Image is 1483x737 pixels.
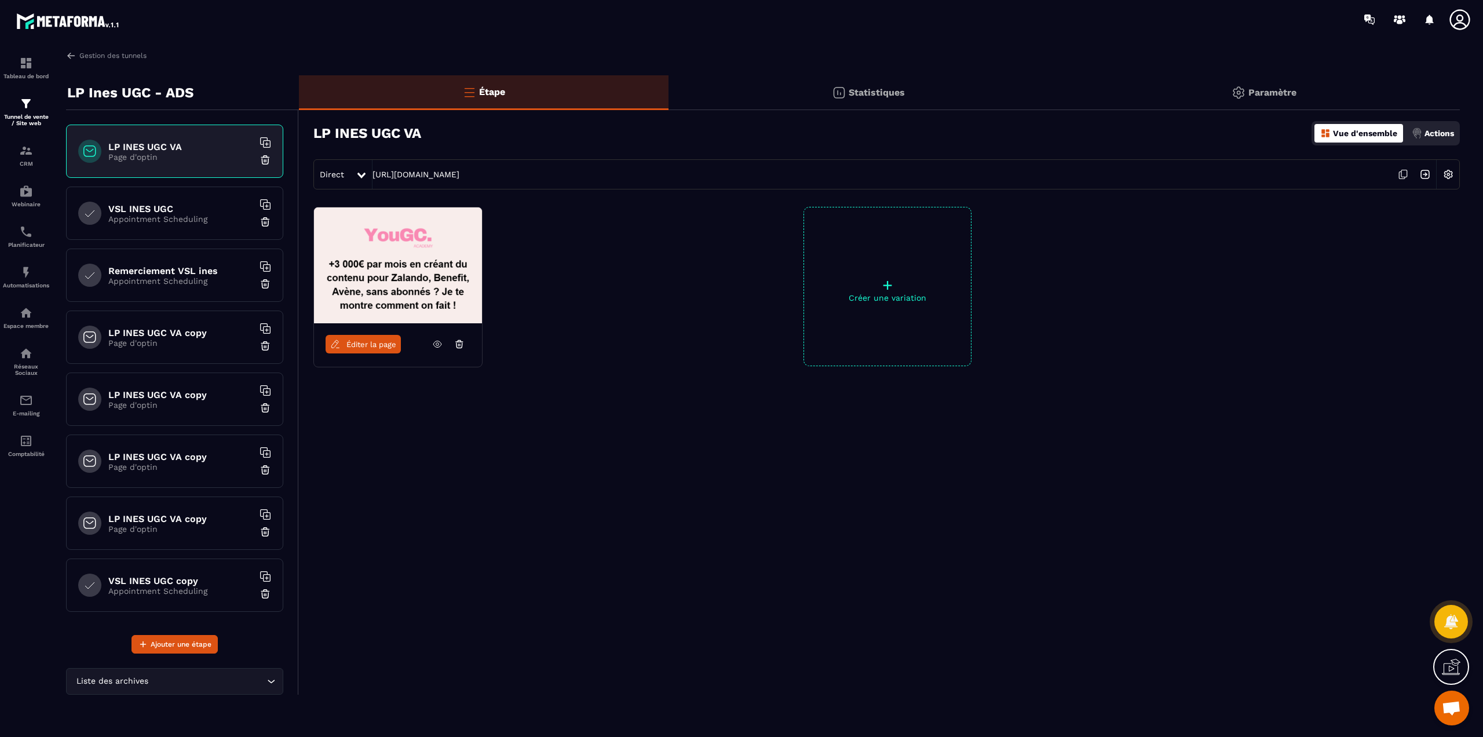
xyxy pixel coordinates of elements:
span: Éditer la page [346,340,396,349]
p: Webinaire [3,201,49,207]
h6: VSL INES UGC copy [108,575,253,586]
img: stats.20deebd0.svg [832,86,846,100]
img: arrow-next.bcc2205e.svg [1414,163,1436,185]
a: formationformationCRM [3,135,49,176]
img: trash [260,402,271,414]
a: formationformationTunnel de vente / Site web [3,88,49,135]
p: Page d'optin [108,152,253,162]
h6: LP INES UGC VA copy [108,327,253,338]
p: Page d'optin [108,462,253,472]
img: setting-gr.5f69749f.svg [1232,86,1245,100]
p: Espace membre [3,323,49,329]
p: Page d'optin [108,338,253,348]
img: formation [19,144,33,158]
img: logo [16,10,120,31]
img: trash [260,526,271,538]
img: trash [260,340,271,352]
h6: LP INES UGC VA copy [108,513,253,524]
img: email [19,393,33,407]
p: Appointment Scheduling [108,214,253,224]
p: Page d'optin [108,524,253,534]
img: social-network [19,346,33,360]
a: automationsautomationsAutomatisations [3,257,49,297]
img: dashboard-orange.40269519.svg [1320,128,1331,138]
p: LP Ines UGC - ADS [67,81,193,104]
p: Paramètre [1248,87,1296,98]
img: trash [260,278,271,290]
img: automations [19,184,33,198]
p: Appointment Scheduling [108,586,253,596]
p: Automatisations [3,282,49,289]
p: Planificateur [3,242,49,248]
h6: VSL INES UGC [108,203,253,214]
a: Mở cuộc trò chuyện [1434,691,1469,725]
img: scheduler [19,225,33,239]
p: Vue d'ensemble [1333,129,1397,138]
p: Tunnel de vente / Site web [3,114,49,126]
p: E-mailing [3,410,49,417]
img: image [314,207,482,323]
img: trash [260,216,271,228]
span: Liste des archives [74,675,151,688]
a: automationsautomationsEspace membre [3,297,49,338]
a: emailemailE-mailing [3,385,49,425]
img: trash [260,588,271,600]
img: actions.d6e523a2.png [1412,128,1422,138]
p: Actions [1424,129,1454,138]
h6: LP INES UGC VA copy [108,451,253,462]
p: Étape [479,86,505,97]
h6: LP INES UGC VA [108,141,253,152]
img: formation [19,97,33,111]
img: automations [19,306,33,320]
p: CRM [3,160,49,167]
a: schedulerschedulerPlanificateur [3,216,49,257]
input: Search for option [151,675,264,688]
h3: LP INES UGC VA [313,125,421,141]
img: accountant [19,434,33,448]
a: automationsautomationsWebinaire [3,176,49,216]
p: Page d'optin [108,400,253,410]
a: formationformationTableau de bord [3,48,49,88]
p: + [804,277,971,293]
p: Comptabilité [3,451,49,457]
img: trash [260,154,271,166]
button: Ajouter une étape [132,635,218,654]
span: Direct [320,170,344,179]
img: arrow [66,50,76,61]
img: setting-w.858f3a88.svg [1437,163,1459,185]
span: Ajouter une étape [151,639,211,650]
div: Search for option [66,668,283,695]
a: Éditer la page [326,335,401,353]
a: Gestion des tunnels [66,50,147,61]
p: Créer une variation [804,293,971,302]
img: automations [19,265,33,279]
h6: LP INES UGC VA copy [108,389,253,400]
h6: Remerciement VSL ines [108,265,253,276]
img: trash [260,464,271,476]
a: accountantaccountantComptabilité [3,425,49,466]
img: formation [19,56,33,70]
p: Tableau de bord [3,73,49,79]
p: Statistiques [849,87,905,98]
a: social-networksocial-networkRéseaux Sociaux [3,338,49,385]
img: bars-o.4a397970.svg [462,85,476,99]
a: [URL][DOMAIN_NAME] [372,170,459,179]
p: Réseaux Sociaux [3,363,49,376]
p: Appointment Scheduling [108,276,253,286]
